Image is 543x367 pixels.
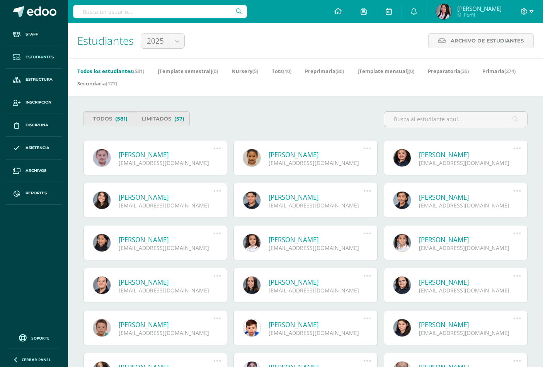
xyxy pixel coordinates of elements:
a: Reportes [6,182,62,205]
a: Disciplina [6,114,62,137]
img: 1c4a8e29229ca7cba10d259c3507f649.png [436,4,451,19]
a: Todos(581) [83,111,137,126]
a: [PERSON_NAME] [419,278,514,287]
div: [EMAIL_ADDRESS][DOMAIN_NAME] [119,329,213,336]
a: [PERSON_NAME] [269,193,363,202]
a: [PERSON_NAME] [419,193,514,202]
a: 2025 [141,34,184,48]
span: (274) [504,68,516,75]
div: [EMAIL_ADDRESS][DOMAIN_NAME] [119,159,213,167]
span: Estudiantes [77,33,134,48]
div: [EMAIL_ADDRESS][DOMAIN_NAME] [269,202,363,209]
div: [EMAIL_ADDRESS][DOMAIN_NAME] [419,159,514,167]
a: [PERSON_NAME] [119,235,213,244]
a: [PERSON_NAME] [119,320,213,329]
a: [PERSON_NAME] [119,278,213,287]
span: 2025 [147,34,164,48]
span: (581) [133,68,144,75]
a: Soporte [9,332,59,343]
span: (0) [212,68,218,75]
div: [EMAIL_ADDRESS][DOMAIN_NAME] [419,202,514,209]
a: Estructura [6,69,62,92]
div: [EMAIL_ADDRESS][DOMAIN_NAME] [419,244,514,251]
a: [PERSON_NAME] [119,193,213,202]
div: [EMAIL_ADDRESS][DOMAIN_NAME] [269,244,363,251]
a: [PERSON_NAME] [419,150,514,159]
a: Archivos [6,160,62,182]
a: Todos los estudiantes(581) [77,65,144,77]
div: [EMAIL_ADDRESS][DOMAIN_NAME] [269,159,363,167]
a: [PERSON_NAME] [269,278,363,287]
a: [PERSON_NAME] [269,320,363,329]
span: Mi Perfil [457,12,502,18]
a: Inscripción [6,91,62,114]
a: Limitados(57) [137,111,190,126]
a: [Template semestral](0) [158,65,218,77]
span: (581) [115,112,128,126]
a: [PERSON_NAME] [119,150,213,159]
a: [PERSON_NAME] [419,235,514,244]
a: [PERSON_NAME] [269,235,363,244]
span: [PERSON_NAME] [457,5,502,12]
div: [EMAIL_ADDRESS][DOMAIN_NAME] [419,287,514,294]
a: Secundaria(177) [77,77,117,90]
span: (35) [460,68,469,75]
a: Nursery(5) [231,65,258,77]
a: Estudiantes [6,46,62,69]
a: [PERSON_NAME] [419,320,514,329]
span: (0) [409,68,414,75]
a: Staff [6,23,62,46]
span: (57) [174,112,184,126]
div: [EMAIL_ADDRESS][DOMAIN_NAME] [119,202,213,209]
span: (10) [283,68,291,75]
span: Asistencia [26,145,49,151]
div: [EMAIL_ADDRESS][DOMAIN_NAME] [269,329,363,336]
div: [EMAIL_ADDRESS][DOMAIN_NAME] [119,287,213,294]
a: [Template mensual](0) [357,65,414,77]
span: Estructura [26,76,53,83]
span: Reportes [26,190,47,196]
input: Busca al estudiante aquí... [384,112,527,127]
input: Busca un usuario... [73,5,247,18]
div: [EMAIL_ADDRESS][DOMAIN_NAME] [419,329,514,336]
span: Estudiantes [26,54,54,60]
span: Cerrar panel [22,357,51,362]
span: Disciplina [26,122,48,128]
span: Archivos [26,168,46,174]
span: Soporte [31,335,49,341]
a: Primaria(274) [482,65,516,77]
a: Archivo de Estudiantes [428,33,534,48]
div: [EMAIL_ADDRESS][DOMAIN_NAME] [119,244,213,251]
div: [EMAIL_ADDRESS][DOMAIN_NAME] [269,287,363,294]
span: (80) [335,68,344,75]
span: Staff [26,31,38,37]
a: Preparatoria(35) [428,65,469,77]
a: Tots(10) [272,65,291,77]
span: Archivo de Estudiantes [451,34,524,48]
span: (177) [106,80,117,87]
span: Inscripción [26,99,51,105]
a: Preprimaria(80) [305,65,344,77]
a: [PERSON_NAME] [269,150,363,159]
a: Asistencia [6,137,62,160]
span: (5) [252,68,258,75]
